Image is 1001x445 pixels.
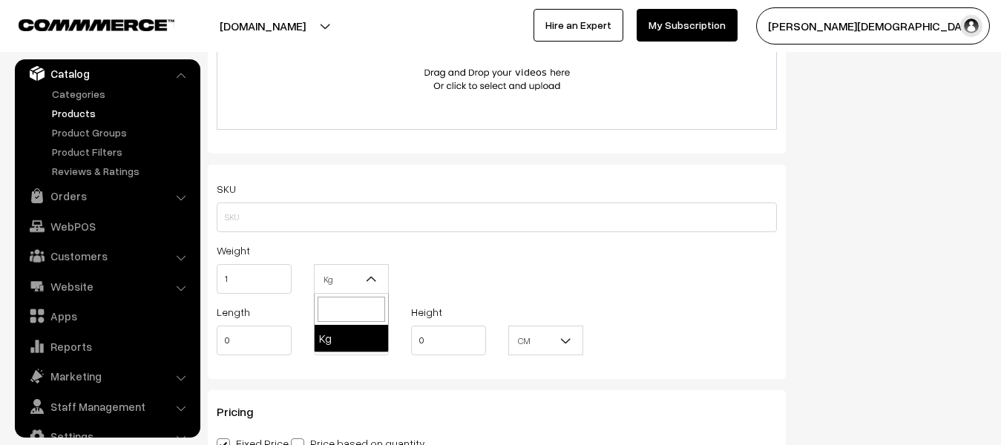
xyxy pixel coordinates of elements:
a: Catalog [19,60,195,87]
span: CM [509,328,582,354]
button: [PERSON_NAME][DEMOGRAPHIC_DATA] [756,7,990,44]
label: Height [411,304,442,320]
a: Website [19,273,195,300]
a: Product Filters [48,144,195,159]
button: [DOMAIN_NAME] [168,7,358,44]
a: Marketing [19,363,195,389]
span: CM [508,326,583,355]
a: COMMMERCE [19,15,148,33]
img: user [960,15,982,37]
label: Weight [217,243,250,258]
label: Length [217,304,250,320]
a: Reports [19,333,195,360]
a: Reviews & Ratings [48,163,195,179]
a: Products [48,105,195,121]
a: Orders [19,182,195,209]
input: Weight [217,264,292,294]
span: Kg [315,266,388,292]
a: Customers [19,243,195,269]
a: WebPOS [19,213,195,240]
a: Apps [19,303,195,329]
label: SKU [217,181,236,197]
a: Hire an Expert [534,9,623,42]
img: COMMMERCE [19,19,174,30]
a: Categories [48,86,195,102]
span: Kg [314,264,389,294]
a: My Subscription [637,9,738,42]
input: SKU [217,202,777,232]
a: Product Groups [48,125,195,140]
a: Staff Management [19,393,195,420]
li: Kg [315,325,388,352]
span: Pricing [217,404,271,419]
